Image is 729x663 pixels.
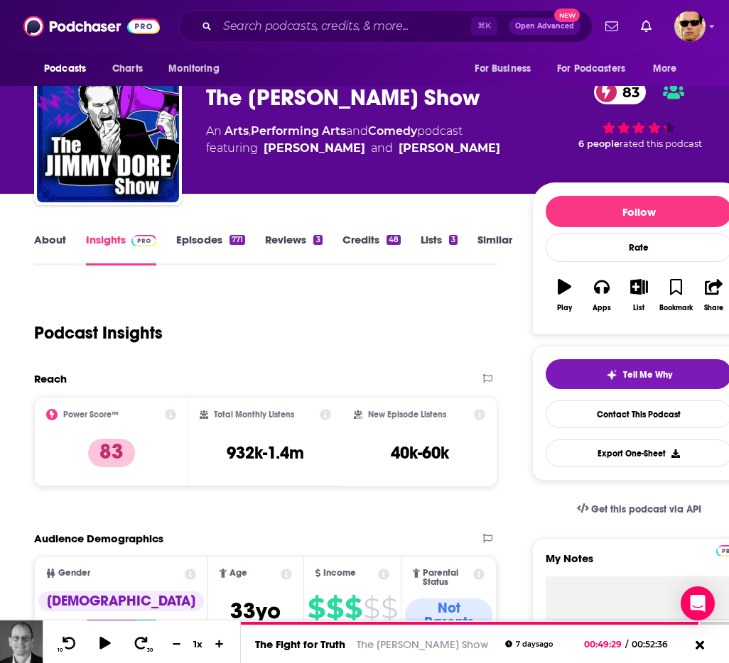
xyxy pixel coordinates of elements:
[477,233,512,265] a: Similar
[313,235,322,245] div: 3
[227,442,304,464] h3: 932k-1.4m
[178,10,593,43] div: Search podcasts, credits, & more...
[653,59,677,79] span: More
[38,591,204,611] div: [DEMOGRAPHIC_DATA]
[681,586,715,620] div: Open Intercom Messenger
[620,270,657,321] button: List
[557,304,572,312] div: Play
[635,14,657,38] a: Show notifications dropdown
[225,124,249,138] a: Arts
[368,410,446,420] h2: New Episode Listens
[326,597,343,620] span: $
[391,442,449,464] h3: 40k-60k
[206,123,500,157] div: An podcast
[265,233,322,265] a: Reviews3
[509,18,580,35] button: Open AdvancedNew
[363,597,379,620] span: $
[58,647,63,653] span: 10
[88,439,135,467] p: 83
[368,124,417,138] a: Comedy
[357,637,488,651] a: The [PERSON_NAME] Show
[58,569,90,578] span: Gender
[23,13,160,40] img: Podchaser - Follow, Share and Rate Podcasts
[381,597,397,620] span: $
[554,9,580,22] span: New
[34,532,163,545] h2: Audience Demographics
[643,55,695,82] button: open menu
[471,17,497,35] span: ⌘ K
[515,23,574,30] span: Open Advanced
[34,372,67,385] h2: Reach
[387,235,401,245] div: 48
[623,369,672,380] span: Tell Me Why
[674,11,706,42] img: User Profile
[548,55,646,82] button: open menu
[449,235,458,245] div: 3
[346,124,368,138] span: and
[625,639,628,650] span: /
[264,140,365,157] a: Jimmy Dore
[176,233,245,265] a: Episodes771
[214,410,294,420] h2: Total Monthly Listens
[249,124,251,138] span: ,
[229,235,245,245] div: 771
[465,55,549,82] button: open menu
[674,11,706,42] button: Show profile menu
[34,233,66,265] a: About
[659,304,693,312] div: Bookmark
[251,124,346,138] a: Performing Arts
[131,235,156,246] img: Podchaser Pro
[546,270,583,321] button: Play
[34,55,104,82] button: open menu
[342,233,401,265] a: Credits48
[230,597,281,625] span: 33 yo
[399,140,500,157] a: Stef Zamorano
[594,80,647,104] a: 83
[345,597,362,620] span: $
[658,270,695,321] button: Bookmark
[423,569,472,587] span: Parental Status
[158,55,237,82] button: open menu
[206,140,500,157] span: featuring
[103,55,151,82] a: Charts
[566,492,713,527] a: Get this podcast via API
[606,369,617,380] img: tell me why sparkle
[620,138,702,149] span: rated this podcast
[186,638,210,650] div: 1 x
[674,11,706,42] span: Logged in as karldevries
[129,635,156,653] button: 30
[168,59,219,79] span: Monitoring
[217,15,471,38] input: Search podcasts, credits, & more...
[323,569,356,578] span: Income
[557,59,625,79] span: For Podcasters
[633,304,644,312] div: List
[34,322,163,344] h1: Podcast Insights
[63,410,119,420] h2: Power Score™
[608,80,647,104] span: 83
[112,59,143,79] span: Charts
[421,233,458,265] a: Lists3
[229,569,247,578] span: Age
[371,140,393,157] span: and
[584,639,625,650] span: 00:49:29
[704,304,723,312] div: Share
[37,60,179,202] img: The Jimmy Dore Show
[55,635,82,653] button: 10
[628,639,682,650] span: 00:52:36
[255,637,345,651] a: The Fight for Truth
[86,233,156,265] a: InsightsPodchaser Pro
[593,304,611,312] div: Apps
[44,59,86,79] span: Podcasts
[308,597,325,620] span: $
[591,503,701,515] span: Get this podcast via API
[578,138,620,149] span: 6 people
[600,14,624,38] a: Show notifications dropdown
[147,647,153,653] span: 30
[405,598,493,632] div: Not Parents
[505,640,553,648] div: 7 days ago
[475,59,531,79] span: For Business
[583,270,620,321] button: Apps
